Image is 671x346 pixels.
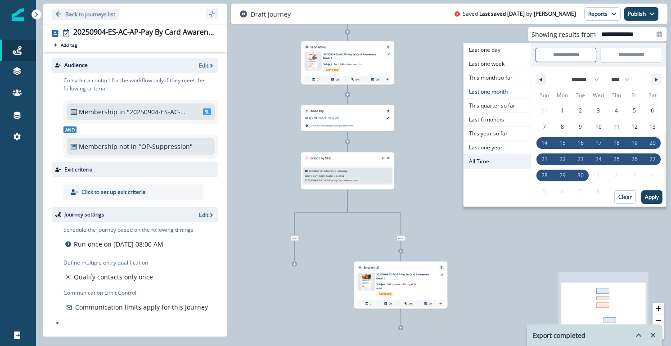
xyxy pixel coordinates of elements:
[590,151,608,167] button: 24
[376,77,379,81] p: 0%
[577,135,584,151] span: 16
[376,292,394,296] span: Marketing
[554,167,572,184] button: 29
[291,236,298,240] span: True
[590,119,608,135] button: 10
[554,135,572,151] button: 15
[199,62,215,69] button: Edit
[597,103,600,119] span: 3
[534,10,576,18] p: Don Thompson
[624,325,642,346] button: hide-exports
[614,190,636,204] button: Clear
[464,141,531,154] span: Last one year
[364,265,379,270] p: Send email
[572,151,590,167] button: 23
[633,103,636,119] span: 5
[319,116,365,120] p: [DATE] 10:00 AM
[464,85,531,99] button: Last one month
[572,103,590,119] button: 2
[464,155,531,168] span: All Time
[541,151,548,167] span: 21
[559,167,566,184] span: 29
[543,119,546,135] span: 7
[626,103,644,119] button: 5
[74,272,153,282] p: Qualify contacts only once
[608,119,626,135] button: 11
[615,103,618,119] span: 4
[536,167,554,184] button: 28
[644,119,662,135] button: 13
[334,174,344,177] p: equal to
[310,123,354,127] p: Scheduled according to workspace timezone
[311,109,324,113] p: Add delay
[464,43,531,57] button: Last one day
[536,88,554,103] span: Sun
[370,301,371,305] p: 0
[541,135,548,151] span: 14
[561,103,564,119] span: 1
[464,127,531,140] span: This year so far
[52,41,79,49] button: Add tag
[577,167,584,184] span: 30
[624,7,658,21] button: Publish
[63,289,218,297] p: Communication Limit Control
[631,119,638,135] span: 12
[294,190,347,235] g: Edge from 99a93da3-f6eb-4153-8d38-ec301db43565 to node-edge-labelaccf4a0b-1c03-4d19-b50a-4df240c1...
[572,119,590,135] button: 9
[305,178,358,182] p: 20250904-ES-AC-AP-Pay By Card Awareness
[73,28,215,38] div: 20250904-ES-AC-AP-Pay By Card Awareness
[206,9,218,19] button: sidebar collapse toggle
[464,57,531,71] button: Last one week
[75,302,208,312] p: Communication limits apply for this Journey
[608,135,626,151] button: 18
[260,236,329,240] div: True
[366,236,436,240] div: False
[376,280,422,290] p: Subject:
[464,99,531,112] span: This quarter so far
[409,301,413,305] p: 0%
[559,151,566,167] span: 22
[464,155,531,169] button: All Time
[301,41,394,85] div: Send emailRemoveemail asset unavailable20250904-ES-AC-AP-Pay By Card Awareness Email 1Subject: Tu...
[139,142,199,151] p: "OP-Suppression"
[301,105,394,131] div: Add delayRemoveDelay until:[DATE] 10:00 AMScheduled according toworkspacetimezone
[590,135,608,151] button: 17
[464,127,531,141] button: This year so far
[199,211,208,219] p: Edit
[572,167,590,184] button: 30
[305,174,312,177] p: where
[536,119,554,135] button: 7
[251,9,291,19] p: Draft journey
[572,135,590,151] button: 16
[579,119,582,135] span: 9
[463,10,478,18] p: Saved
[631,135,638,151] span: 19
[631,151,638,167] span: 26
[385,157,391,160] button: Remove
[649,151,656,167] span: 27
[626,88,644,103] span: Fri
[613,151,620,167] span: 25
[536,151,554,167] button: 21
[595,135,602,151] span: 17
[536,135,554,151] button: 14
[531,30,596,39] p: Showing results from
[561,119,564,135] span: 8
[79,142,117,151] p: Membership
[74,239,163,249] p: Run once on [DATE] 08:00 AM
[311,156,332,161] p: Branch by filter
[649,119,656,135] span: 13
[464,71,531,85] button: This month so far
[645,194,659,200] p: Apply
[554,119,572,135] button: 8
[618,194,632,200] p: Clear
[464,141,531,155] button: Last one year
[63,126,77,133] span: And
[590,88,608,103] span: Wed
[313,174,333,177] p: Campaign Name
[52,9,119,20] button: Go back
[334,63,362,66] span: Turn bills into rewards
[127,107,188,117] p: "20250904-ES-AC-AP-Pay By Card Awareness"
